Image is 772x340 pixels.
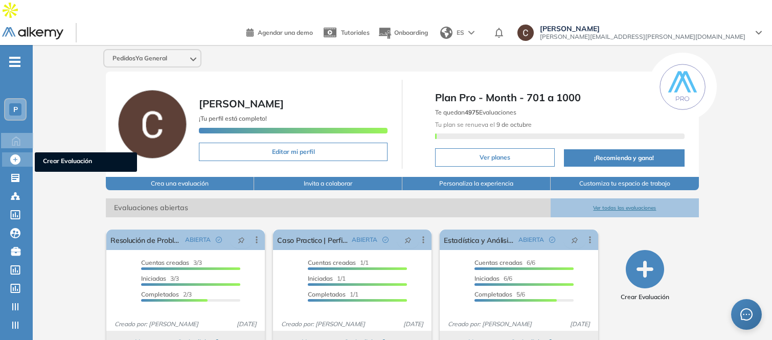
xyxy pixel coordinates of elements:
span: 6/6 [474,275,512,282]
span: [DATE] [566,320,594,329]
span: 3/3 [141,259,202,266]
span: 1/1 [308,259,369,266]
img: Logo [2,27,63,40]
span: Tutoriales [341,29,370,36]
span: Te quedan Evaluaciones [435,108,516,116]
button: Customiza tu espacio de trabajo [551,177,699,190]
span: [DATE] [233,320,261,329]
span: Iniciadas [308,275,333,282]
a: Agendar una demo [246,26,313,38]
span: Evaluaciones abiertas [106,198,551,217]
span: pushpin [571,236,578,244]
span: Iniciadas [474,275,499,282]
button: Crea una evaluación [106,177,254,190]
i: - [9,61,20,63]
span: ¡Tu perfil está completo! [199,115,267,122]
b: 4975 [465,108,479,116]
span: 1/1 [308,275,346,282]
img: world [440,27,452,39]
span: Cuentas creadas [141,259,189,266]
span: [PERSON_NAME][EMAIL_ADDRESS][PERSON_NAME][DOMAIN_NAME] [540,33,745,41]
span: Creado por: [PERSON_NAME] [277,320,369,329]
span: 6/6 [474,259,535,266]
span: ES [457,28,464,37]
a: Caso Practico | Perfiles de Marketing [277,230,348,250]
span: Iniciadas [141,275,166,282]
span: ABIERTA [518,235,544,244]
span: check-circle [549,237,555,243]
button: Ver todas las evaluaciones [551,198,699,217]
button: Crear Evaluación [621,250,669,302]
span: Tu plan se renueva el [435,121,532,128]
span: 5/6 [474,290,525,298]
span: 2/3 [141,290,192,298]
a: Estadística y Análisis de Datos [444,230,514,250]
span: Plan Pro - Month - 701 a 1000 [435,90,684,105]
span: [PERSON_NAME] [540,25,745,33]
span: Creado por: [PERSON_NAME] [444,320,536,329]
button: ¡Recomienda y gana! [564,149,685,167]
span: Cuentas creadas [308,259,356,266]
button: Ver planes [435,148,554,167]
button: pushpin [397,232,419,248]
img: Foto de perfil [118,90,187,158]
span: [DATE] [399,320,427,329]
span: pushpin [238,236,245,244]
span: P [13,105,18,114]
img: arrow [468,31,474,35]
span: Agendar una demo [258,29,313,36]
span: Completados [308,290,346,298]
span: pushpin [404,236,412,244]
span: Creado por: [PERSON_NAME] [110,320,202,329]
button: Editar mi perfil [199,143,388,161]
span: ABIERTA [352,235,377,244]
button: pushpin [230,232,253,248]
button: pushpin [563,232,586,248]
span: Crear Evaluación [621,292,669,302]
a: Tutoriales [321,19,370,46]
button: Personaliza la experiencia [402,177,551,190]
span: message [740,308,753,321]
button: Onboarding [378,22,428,44]
span: 1/1 [308,290,358,298]
button: Invita a colaborar [254,177,402,190]
b: 9 de octubre [495,121,532,128]
span: PedidosYa General [112,54,167,62]
span: Completados [474,290,512,298]
span: Completados [141,290,179,298]
span: 3/3 [141,275,179,282]
span: ABIERTA [185,235,211,244]
span: Onboarding [394,29,428,36]
span: check-circle [382,237,389,243]
span: Cuentas creadas [474,259,523,266]
a: Resolución de Problemas [110,230,181,250]
span: Crear Evaluación [43,156,129,168]
span: [PERSON_NAME] [199,97,284,110]
span: check-circle [216,237,222,243]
